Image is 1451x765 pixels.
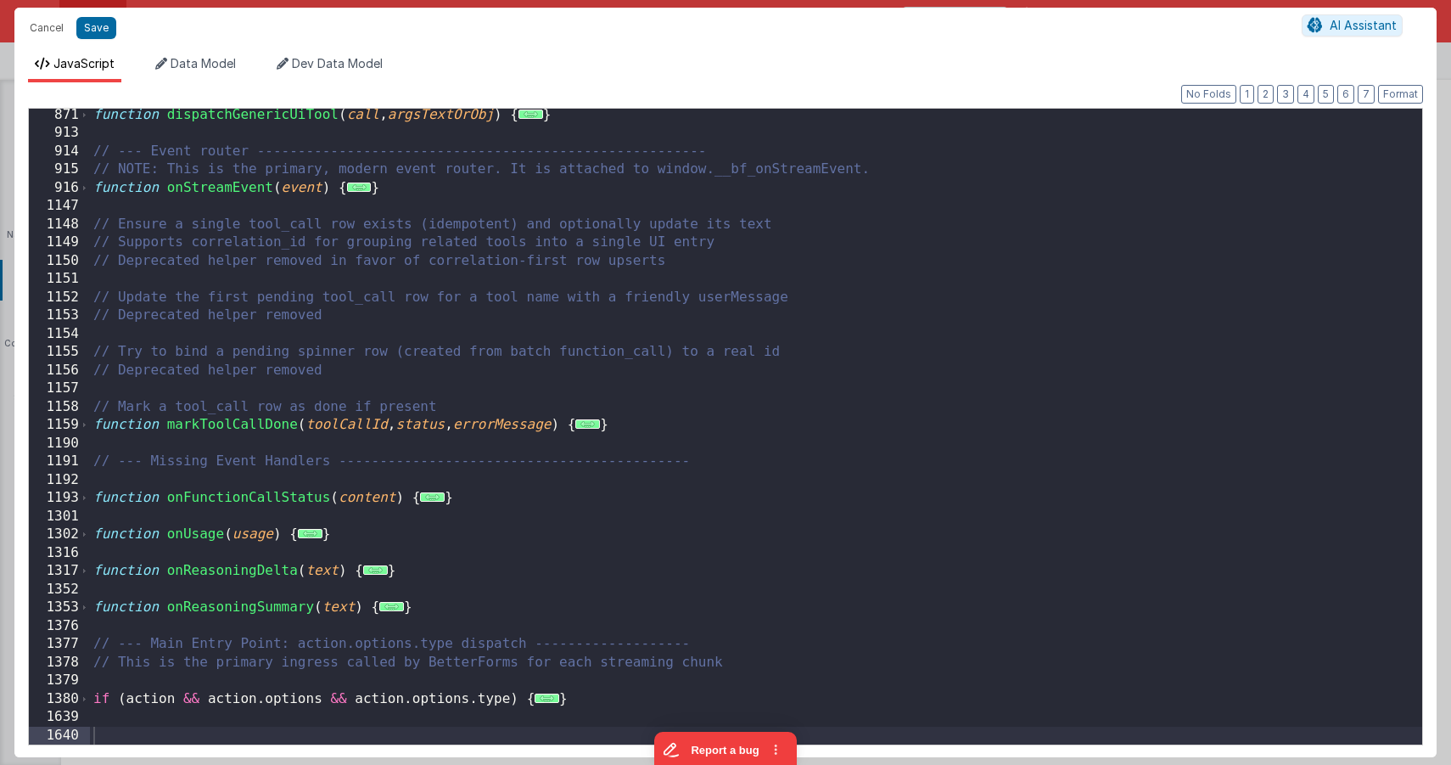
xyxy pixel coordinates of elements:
[575,419,600,429] span: ...
[29,544,90,563] div: 1316
[29,252,90,271] div: 1150
[29,307,90,325] div: 1153
[292,56,383,70] span: Dev Data Model
[29,179,90,198] div: 916
[298,529,322,538] span: ...
[171,56,236,70] span: Data Model
[29,270,90,289] div: 1151
[29,124,90,143] div: 913
[29,581,90,599] div: 1352
[1297,85,1314,104] button: 4
[29,654,90,672] div: 1378
[29,380,90,398] div: 1157
[29,197,90,216] div: 1147
[1181,85,1236,104] button: No Folds
[29,362,90,380] div: 1156
[29,727,90,745] div: 1640
[21,16,72,40] button: Cancel
[29,160,90,179] div: 915
[53,56,115,70] span: JavaScript
[29,325,90,344] div: 1154
[29,508,90,526] div: 1301
[29,453,90,471] div: 1191
[1330,18,1397,32] span: AI Assistant
[29,672,90,690] div: 1379
[1240,85,1254,104] button: 1
[1358,85,1375,104] button: 7
[29,489,90,508] div: 1193
[29,143,90,161] div: 914
[29,471,90,490] div: 1192
[1378,85,1423,104] button: Format
[29,435,90,453] div: 1190
[76,17,116,39] button: Save
[29,562,90,581] div: 1317
[363,565,388,575] span: ...
[29,106,90,125] div: 871
[535,694,559,703] span: ...
[1277,85,1294,104] button: 3
[29,635,90,654] div: 1377
[1302,14,1403,37] button: AI Assistant
[29,289,90,307] div: 1152
[379,602,404,611] span: ...
[29,216,90,234] div: 1148
[420,492,445,502] span: ...
[29,690,90,709] div: 1380
[29,599,90,617] div: 1353
[1258,85,1274,104] button: 2
[29,617,90,636] div: 1376
[29,526,90,544] div: 1302
[518,110,543,119] span: ...
[29,416,90,435] div: 1159
[29,233,90,252] div: 1149
[29,343,90,362] div: 1155
[1337,85,1354,104] button: 6
[347,183,372,192] span: ...
[29,708,90,727] div: 1639
[29,398,90,417] div: 1158
[1318,85,1334,104] button: 5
